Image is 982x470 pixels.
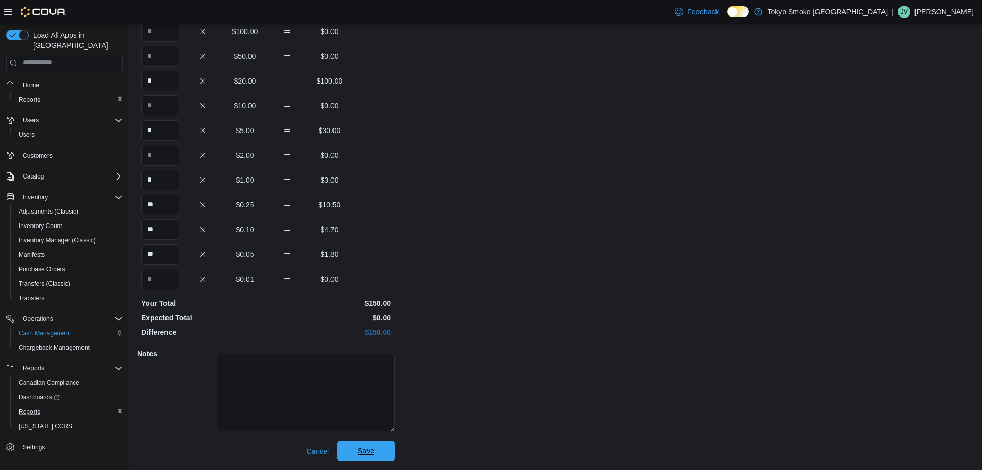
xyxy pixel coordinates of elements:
[727,6,749,17] input: Dark Mode
[14,406,123,418] span: Reports
[14,278,123,290] span: Transfers (Classic)
[19,265,65,273] span: Purchase Orders
[14,128,39,141] a: Users
[2,361,127,376] button: Reports
[226,51,264,61] p: $50.00
[226,274,264,284] p: $0.01
[19,78,123,91] span: Home
[19,114,123,126] span: Users
[141,298,264,309] p: Your Total
[141,269,179,289] input: Quantity
[2,148,127,163] button: Customers
[10,248,127,262] button: Manifests
[310,224,348,235] p: $4.70
[10,419,127,433] button: [US_STATE] CCRS
[14,391,123,403] span: Dashboards
[19,280,70,288] span: Transfers (Classic)
[19,441,49,453] a: Settings
[141,170,179,190] input: Quantity
[14,327,75,339] a: Cash Management
[226,175,264,185] p: $1.00
[19,170,123,183] span: Catalog
[19,222,62,230] span: Inventory Count
[19,170,48,183] button: Catalog
[19,408,40,416] span: Reports
[23,172,44,181] span: Catalog
[14,327,123,339] span: Cash Management
[310,150,348,160] p: $0.00
[23,116,39,124] span: Users
[10,376,127,390] button: Canadian Compliance
[268,313,391,323] p: $0.00
[2,113,127,127] button: Users
[914,6,974,18] p: [PERSON_NAME]
[310,125,348,136] p: $30.00
[19,236,96,245] span: Inventory Manager (Classic)
[23,443,45,451] span: Settings
[226,101,264,111] p: $10.00
[19,294,44,302] span: Transfers
[14,292,123,304] span: Transfers
[23,364,44,372] span: Reports
[19,313,123,325] span: Operations
[21,7,66,17] img: Cova
[892,6,894,18] p: |
[310,51,348,61] p: $0.00
[226,150,264,160] p: $2.00
[141,71,179,91] input: Quantity
[302,441,333,462] button: Cancel
[10,92,127,107] button: Reports
[14,406,44,418] a: Reports
[14,205,123,218] span: Adjustments (Classic)
[226,125,264,136] p: $5.00
[768,6,888,18] p: Tokyo Smoke [GEOGRAPHIC_DATA]
[19,379,79,387] span: Canadian Compliance
[226,200,264,210] p: $0.25
[141,21,179,42] input: Quantity
[226,76,264,86] p: $20.00
[19,313,57,325] button: Operations
[14,420,76,432] a: [US_STATE] CCRS
[141,327,264,337] p: Difference
[10,404,127,419] button: Reports
[14,342,94,354] a: Chargeback Management
[14,377,84,389] a: Canadian Compliance
[14,263,123,275] span: Purchase Orders
[2,312,127,326] button: Operations
[10,233,127,248] button: Inventory Manager (Classic)
[310,249,348,260] p: $1.80
[14,234,123,247] span: Inventory Manager (Classic)
[898,6,910,18] div: Jynessia Vepsalainen
[2,190,127,204] button: Inventory
[14,220,66,232] a: Inventory Count
[358,446,374,456] span: Save
[141,219,179,240] input: Quantity
[14,278,74,290] a: Transfers (Classic)
[23,81,39,89] span: Home
[19,441,123,453] span: Settings
[901,6,908,18] span: JV
[14,263,70,275] a: Purchase Orders
[310,26,348,37] p: $0.00
[19,131,35,139] span: Users
[19,149,123,162] span: Customers
[10,127,127,142] button: Users
[10,277,127,291] button: Transfers (Classic)
[23,315,53,323] span: Operations
[14,93,123,106] span: Reports
[268,298,391,309] p: $150.00
[19,79,43,91] a: Home
[14,220,123,232] span: Inventory Count
[141,195,179,215] input: Quantity
[687,7,719,17] span: Feedback
[306,446,329,457] span: Cancel
[310,274,348,284] p: $0.00
[19,207,78,216] span: Adjustments (Classic)
[23,152,53,160] span: Customers
[137,344,214,364] h5: Notes
[10,326,127,341] button: Cash Management
[14,292,48,304] a: Transfers
[19,114,43,126] button: Users
[10,341,127,355] button: Chargeback Management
